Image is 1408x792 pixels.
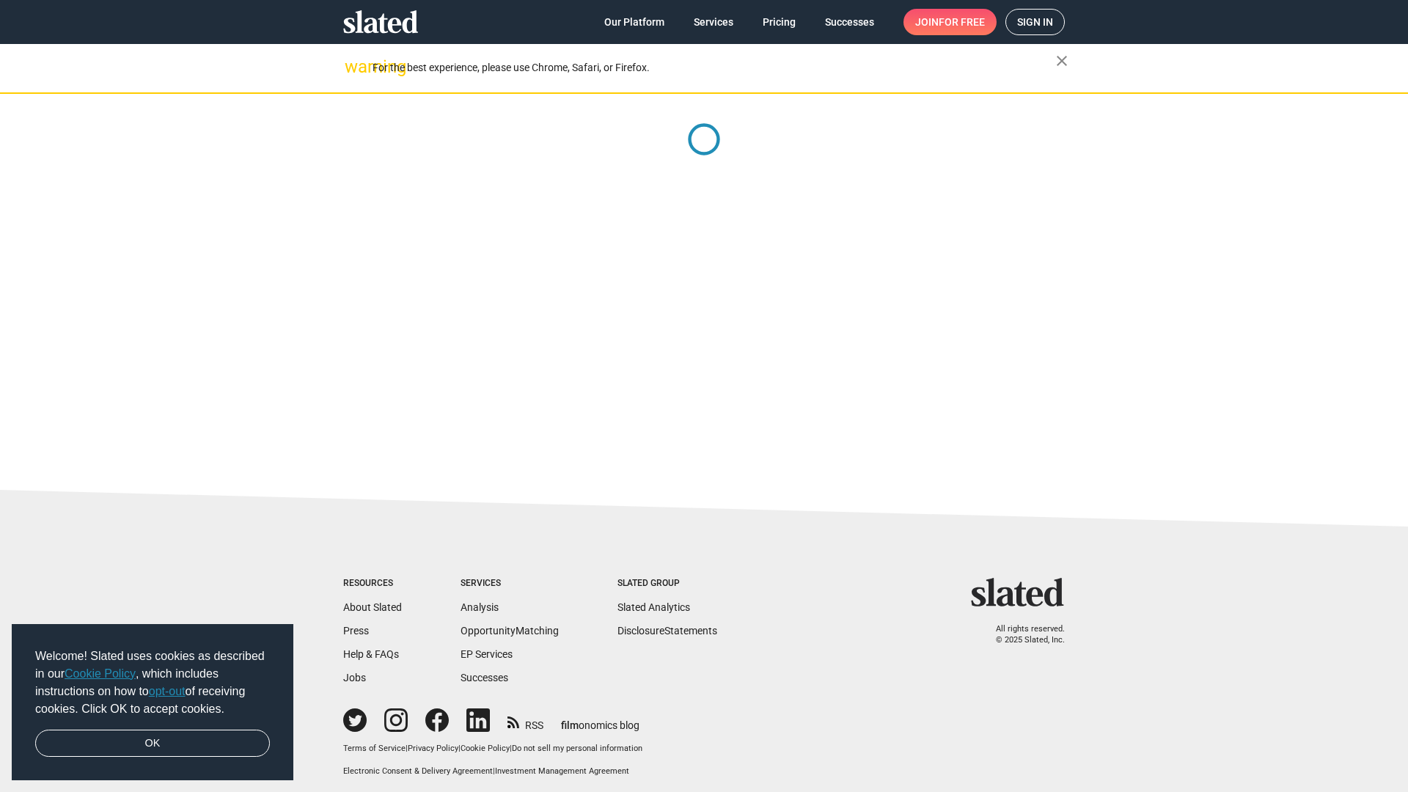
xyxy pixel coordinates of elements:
[149,685,186,697] a: opt-out
[343,744,406,753] a: Terms of Service
[510,744,512,753] span: |
[343,672,366,683] a: Jobs
[343,601,402,613] a: About Slated
[593,9,676,35] a: Our Platform
[1005,9,1065,35] a: Sign in
[406,744,408,753] span: |
[343,578,402,590] div: Resources
[343,625,369,637] a: Press
[461,578,559,590] div: Services
[461,672,508,683] a: Successes
[561,719,579,731] span: film
[373,58,1056,78] div: For the best experience, please use Chrome, Safari, or Firefox.
[461,625,559,637] a: OpportunityMatching
[507,710,543,733] a: RSS
[617,601,690,613] a: Slated Analytics
[694,9,733,35] span: Services
[763,9,796,35] span: Pricing
[461,744,510,753] a: Cookie Policy
[1017,10,1053,34] span: Sign in
[617,625,717,637] a: DisclosureStatements
[493,766,495,776] span: |
[12,624,293,781] div: cookieconsent
[461,601,499,613] a: Analysis
[65,667,136,680] a: Cookie Policy
[751,9,807,35] a: Pricing
[343,766,493,776] a: Electronic Consent & Delivery Agreement
[495,766,629,776] a: Investment Management Agreement
[561,707,639,733] a: filmonomics blog
[813,9,886,35] a: Successes
[682,9,745,35] a: Services
[980,624,1065,645] p: All rights reserved. © 2025 Slated, Inc.
[915,9,985,35] span: Join
[825,9,874,35] span: Successes
[461,648,513,660] a: EP Services
[604,9,664,35] span: Our Platform
[35,648,270,718] span: Welcome! Slated uses cookies as described in our , which includes instructions on how to of recei...
[343,648,399,660] a: Help & FAQs
[617,578,717,590] div: Slated Group
[345,58,362,76] mat-icon: warning
[903,9,997,35] a: Joinfor free
[512,744,642,755] button: Do not sell my personal information
[35,730,270,758] a: dismiss cookie message
[939,9,985,35] span: for free
[1053,52,1071,70] mat-icon: close
[458,744,461,753] span: |
[408,744,458,753] a: Privacy Policy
